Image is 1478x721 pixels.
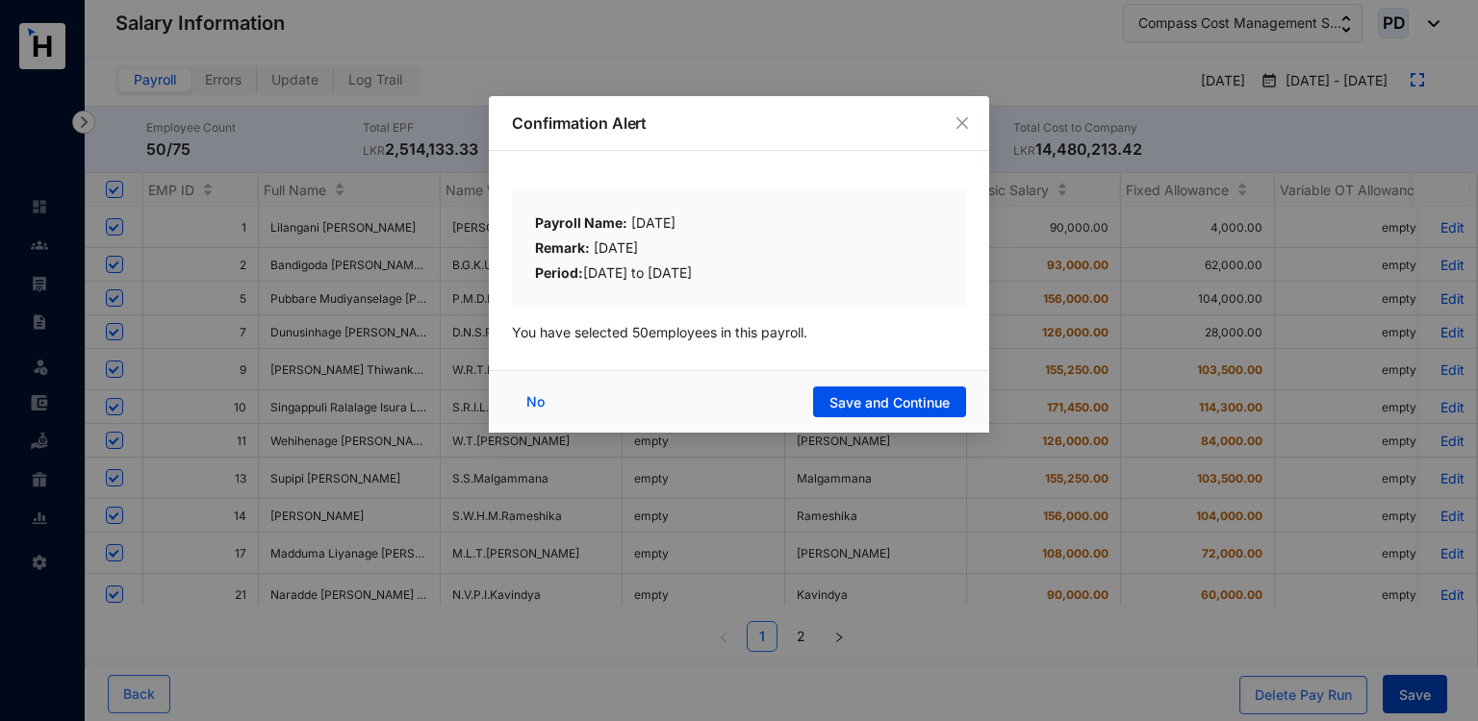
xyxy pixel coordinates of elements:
[952,112,973,134] button: Close
[535,239,590,256] b: Remark:
[829,393,950,412] span: Save and Continue
[526,391,545,412] span: No
[535,214,627,231] b: Payroll Name:
[535,237,943,262] div: [DATE]
[813,386,966,417] button: Save and Continue
[535,212,943,237] div: [DATE]
[535,262,943,284] div: [DATE] to [DATE]
[512,324,807,340] span: You have selected 50 employees in this payroll.
[955,115,970,131] span: close
[535,264,583,281] b: Period:
[512,112,966,135] p: Confirmation Alert
[512,386,564,417] button: No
